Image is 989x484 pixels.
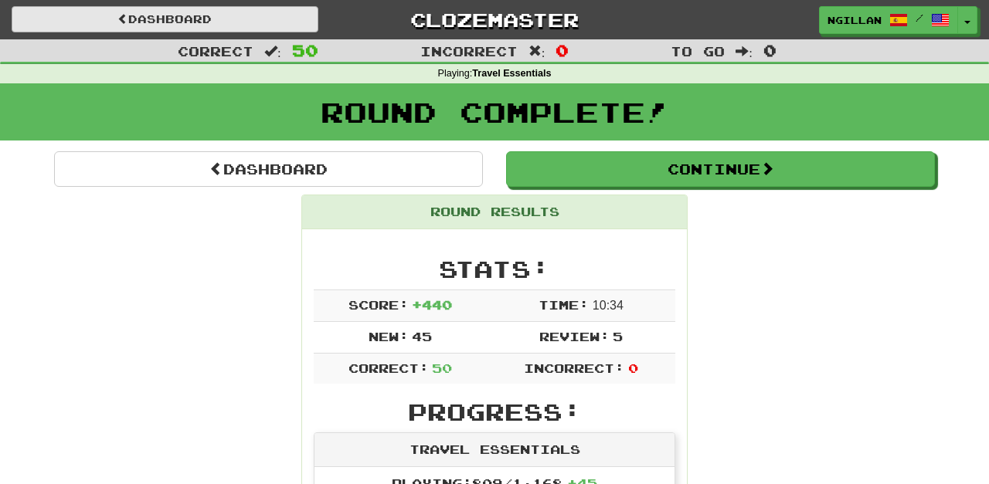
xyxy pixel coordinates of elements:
[819,6,958,34] a: NGillan /
[472,68,551,79] strong: Travel Essentials
[524,360,624,375] span: Incorrect:
[556,41,569,59] span: 0
[412,297,452,312] span: + 440
[314,399,675,425] h2: Progress:
[593,299,624,312] span: 10 : 34
[12,6,318,32] a: Dashboard
[314,256,675,282] h2: Stats:
[539,297,589,312] span: Time:
[628,360,638,375] span: 0
[348,360,429,375] span: Correct:
[432,360,452,375] span: 50
[613,329,623,344] span: 5
[412,329,432,344] span: 45
[369,329,409,344] span: New:
[539,329,610,344] span: Review:
[828,13,882,27] span: NGillan
[671,43,725,59] span: To go
[292,41,318,59] span: 50
[348,297,409,312] span: Score:
[5,96,984,127] h1: Round Complete!
[178,43,253,59] span: Correct
[420,43,518,59] span: Incorrect
[736,45,753,58] span: :
[342,6,648,33] a: Clozemaster
[528,45,545,58] span: :
[314,433,675,467] div: Travel Essentials
[302,195,687,229] div: Round Results
[763,41,777,59] span: 0
[264,45,281,58] span: :
[506,151,935,187] button: Continue
[54,151,483,187] a: Dashboard
[916,12,923,23] span: /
